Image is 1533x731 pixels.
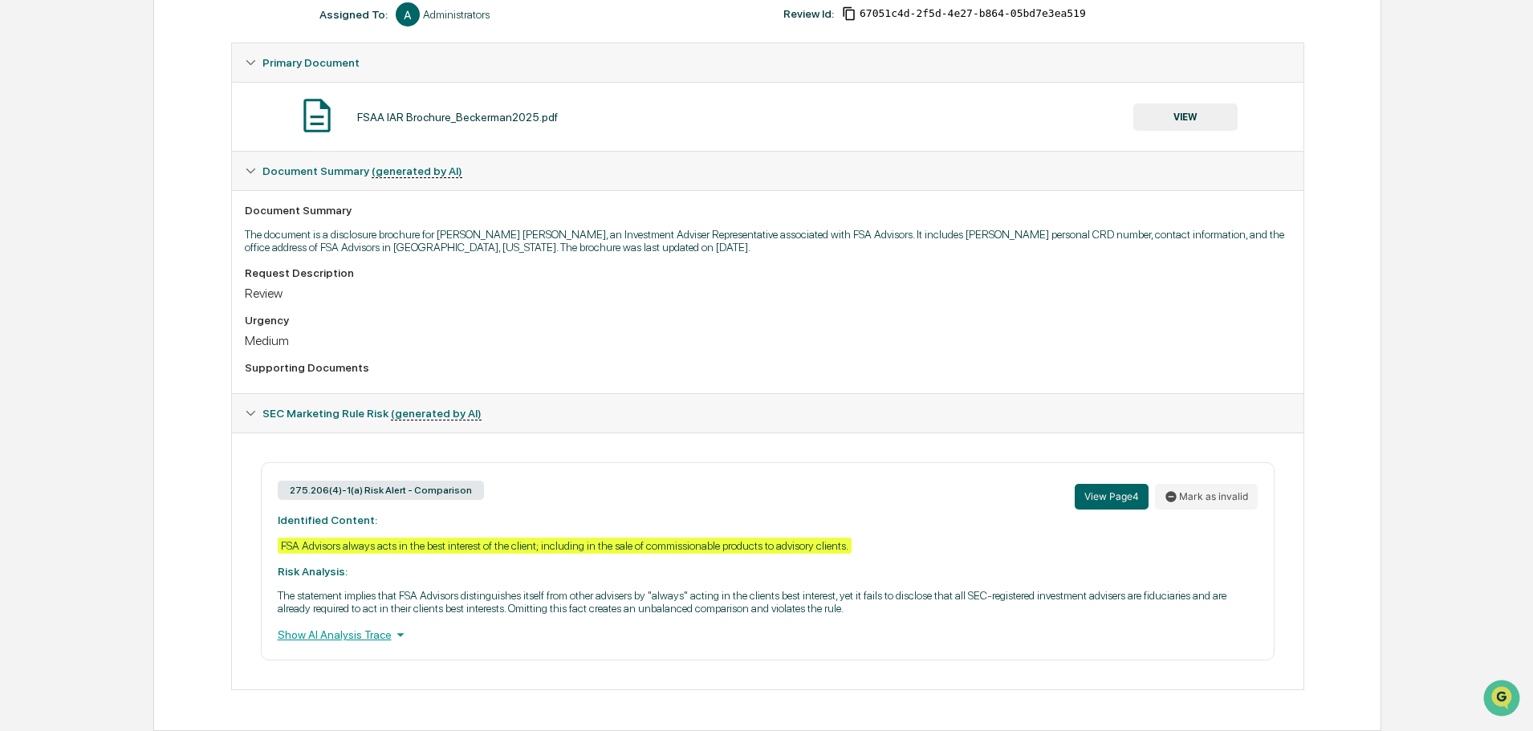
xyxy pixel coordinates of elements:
[42,73,265,90] input: Clear
[55,123,263,139] div: Start new chat
[232,43,1303,82] div: Primary Document
[1075,484,1149,510] button: View Page4
[16,34,292,59] p: How can we help?
[278,589,1258,615] p: The statement implies that FSA Advisors distinguishes itself from other advisers by "always" acti...
[132,202,199,218] span: Attestations
[16,234,29,247] div: 🔎
[16,204,29,217] div: 🖐️
[319,8,388,21] div: Assigned To:
[278,538,852,554] div: FSA Advisors always acts in the best interest of the client; including in the sale of commissiona...
[245,361,1291,374] div: Supporting Documents
[160,272,194,284] span: Pylon
[245,266,1291,279] div: Request Description
[113,271,194,284] a: Powered byPylon
[1482,678,1525,721] iframe: Open customer support
[278,514,377,526] strong: Identified Content:
[297,95,337,136] img: Document Icon
[396,2,420,26] div: A
[357,111,558,124] div: FSAA IAR Brochure_Beckerman2025.pdf
[16,123,45,152] img: 1746055101610-c473b297-6a78-478c-a979-82029cc54cd1
[262,407,482,420] span: SEC Marketing Rule Risk
[232,152,1303,190] div: Document Summary (generated by AI)
[245,286,1291,301] div: Review
[10,226,108,255] a: 🔎Data Lookup
[232,82,1303,151] div: Primary Document
[245,314,1291,327] div: Urgency
[1155,484,1258,510] button: Mark as invalid
[278,626,1258,644] div: Show AI Analysis Trace
[278,481,484,500] div: 275.206(4)-1(a) Risk Alert - Comparison
[10,196,110,225] a: 🖐️Preclearance
[245,204,1291,217] div: Document Summary
[32,233,101,249] span: Data Lookup
[245,228,1291,254] p: The document is a disclosure brochure for [PERSON_NAME] [PERSON_NAME], an Investment Adviser Repr...
[860,7,1086,20] span: 67051c4d-2f5d-4e27-b864-05bd7e3ea519
[232,433,1303,689] div: Document Summary (generated by AI)
[842,6,856,21] span: Copy Id
[110,196,205,225] a: 🗄️Attestations
[278,565,348,578] strong: Risk Analysis:
[783,7,834,20] div: Review Id:
[55,139,203,152] div: We're available if you need us!
[372,164,462,178] u: (generated by AI)
[116,204,129,217] div: 🗄️
[262,164,462,177] span: Document Summary
[32,202,104,218] span: Preclearance
[262,56,360,69] span: Primary Document
[232,394,1303,433] div: SEC Marketing Rule Risk (generated by AI)
[391,407,482,420] u: (generated by AI)
[423,8,490,21] div: Administrators
[273,128,292,147] button: Start new chat
[1133,104,1238,131] button: VIEW
[232,190,1303,393] div: Document Summary (generated by AI)
[245,333,1291,348] div: Medium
